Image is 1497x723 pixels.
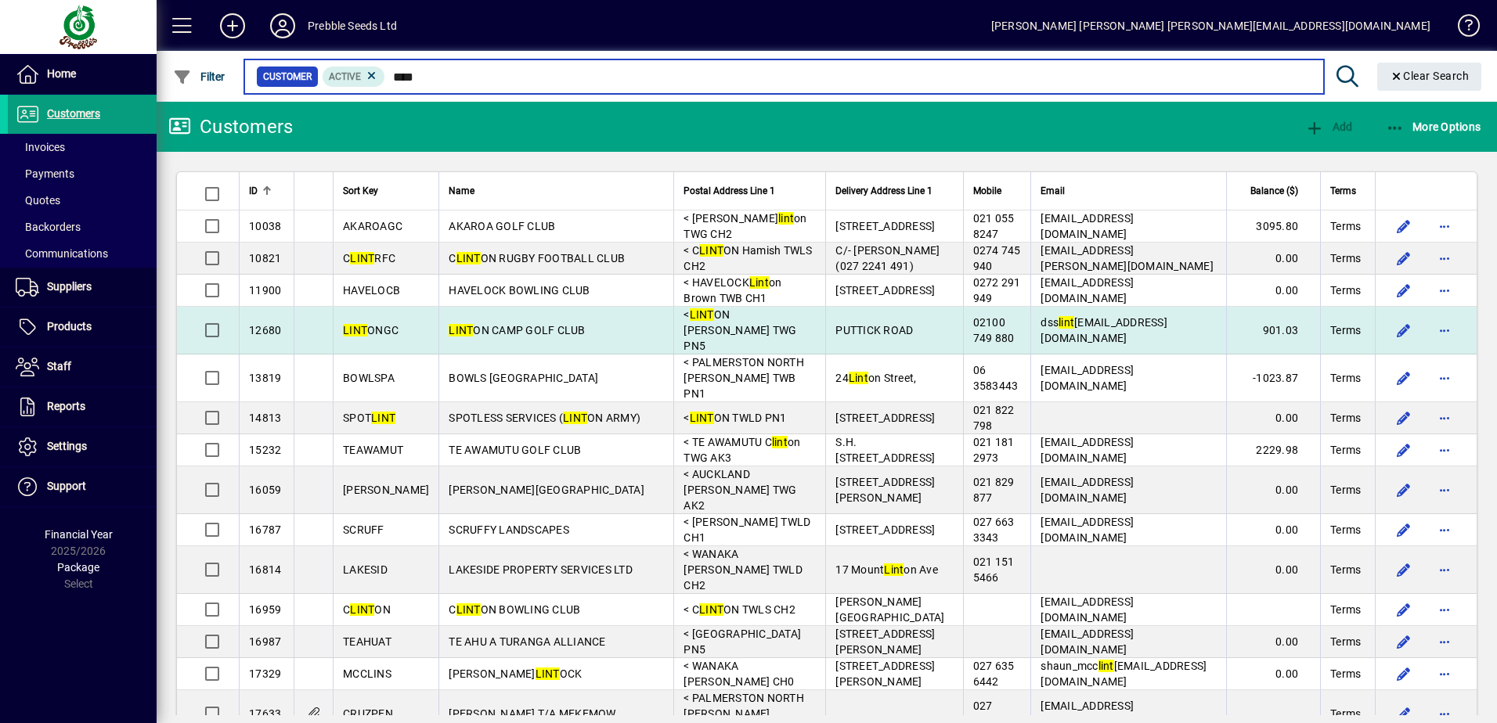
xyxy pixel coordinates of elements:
button: Profile [258,12,308,40]
td: 0.00 [1226,243,1320,275]
span: SPOT [343,412,395,424]
span: ID [249,182,258,200]
button: Edit [1391,214,1416,239]
span: < ON [PERSON_NAME] TWG PN5 [684,308,796,352]
span: Terms [1330,522,1361,538]
span: < [PERSON_NAME] TWLD CH1 [684,516,810,544]
span: BOWLS [GEOGRAPHIC_DATA] [449,372,598,384]
div: Balance ($) [1236,182,1312,200]
span: [STREET_ADDRESS][PERSON_NAME] [835,628,935,656]
span: Customer [263,69,312,85]
span: MCCLINS [343,667,391,680]
button: More options [1432,597,1457,622]
span: PUTTICK ROAD [835,324,913,336]
span: Invoices [16,141,65,153]
span: [EMAIL_ADDRESS][DOMAIN_NAME] [1041,595,1134,624]
td: 0.00 [1226,626,1320,658]
em: LINT [449,324,473,336]
button: More options [1432,246,1457,271]
span: LAKESID [343,563,388,576]
a: Knowledge Base [1446,3,1477,54]
span: SPOTLESS SERVICES ( ON ARMY) [449,412,640,424]
button: Edit [1391,246,1416,271]
span: Terms [1330,706,1361,721]
span: 14813 [249,412,281,424]
span: [STREET_ADDRESS] [835,220,935,232]
span: Settings [47,440,87,452]
span: AKAROAGC [343,220,402,232]
span: Support [47,480,86,492]
div: ID [249,182,284,200]
span: Terms [1330,666,1361,682]
a: Settings [8,427,157,466]
span: Terms [1330,282,1361,298]
span: 021 151 5466 [973,556,1015,584]
button: Edit [1391,405,1416,430]
span: shaun_mcc [EMAIL_ADDRESS][DOMAIN_NAME] [1041,660,1207,688]
span: C ON [343,603,391,616]
span: dss [EMAIL_ADDRESS][DOMAIN_NAME] [1041,316,1167,344]
div: Customers [168,114,293,139]
span: Backorders [16,221,81,233]
span: Terms [1330,482,1361,498]
span: Suppliers [47,280,92,293]
span: Delivery Address Line 1 [835,182,932,200]
span: Mobile [973,182,1001,200]
em: LINT [536,667,560,680]
span: HAVELOCB [343,284,400,297]
div: Name [449,182,664,200]
td: 0.00 [1226,546,1320,594]
button: More options [1432,278,1457,303]
span: Terms [1330,218,1361,234]
em: lint [772,436,788,448]
span: < HAVELOCK on Brown TWB CH1 [684,276,781,304]
td: 0.00 [1226,658,1320,690]
em: lint [1059,316,1074,329]
div: [PERSON_NAME] [PERSON_NAME] [PERSON_NAME][EMAIL_ADDRESS][DOMAIN_NAME] [991,13,1430,38]
em: LINT [690,412,714,424]
span: 17 Mount on Ave [835,563,938,576]
button: Filter [169,63,229,91]
em: LINT [456,603,481,616]
span: Terms [1330,250,1361,266]
span: Clear Search [1390,70,1470,82]
button: More options [1432,557,1457,582]
a: Products [8,308,157,347]
span: Postal Address Line 1 [684,182,775,200]
span: < PALMERSTON NORTH [PERSON_NAME] TWB PN1 [684,356,804,400]
span: Communications [16,247,108,260]
span: Name [449,182,474,200]
span: 16814 [249,563,281,576]
div: Email [1041,182,1217,200]
span: [EMAIL_ADDRESS][DOMAIN_NAME] [1041,628,1134,656]
em: LINT [563,412,587,424]
em: Lint [884,563,904,576]
span: Terms [1330,634,1361,649]
span: SCRUFFY LANDSCAPES [449,523,569,536]
span: 15232 [249,444,281,456]
span: [PERSON_NAME][GEOGRAPHIC_DATA] [449,484,644,496]
span: [EMAIL_ADDRESS][DOMAIN_NAME] [1041,516,1134,544]
em: Lint [849,372,868,384]
mat-chip: Activation Status: Active [323,67,385,87]
span: < ON TWLD PN1 [684,412,786,424]
span: [STREET_ADDRESS][PERSON_NAME] [835,476,935,504]
span: [EMAIL_ADDRESS][DOMAIN_NAME] [1041,276,1134,304]
span: 12680 [249,324,281,336]
a: Communications [8,240,157,267]
button: Clear [1377,63,1482,91]
button: Edit [1391,278,1416,303]
button: More options [1432,318,1457,343]
span: S.H. [STREET_ADDRESS] [835,436,935,464]
span: [STREET_ADDRESS] [835,523,935,536]
span: 13819 [249,372,281,384]
span: 021 829 877 [973,476,1015,504]
em: LINT [690,308,714,321]
em: Lint [749,276,769,289]
em: LINT [343,324,367,336]
span: 0274 745 940 [973,244,1021,272]
button: Add [1301,113,1356,141]
span: [EMAIL_ADDRESS][PERSON_NAME][DOMAIN_NAME] [1041,244,1214,272]
span: 16959 [249,603,281,616]
span: [EMAIL_ADDRESS][DOMAIN_NAME] [1041,364,1134,392]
